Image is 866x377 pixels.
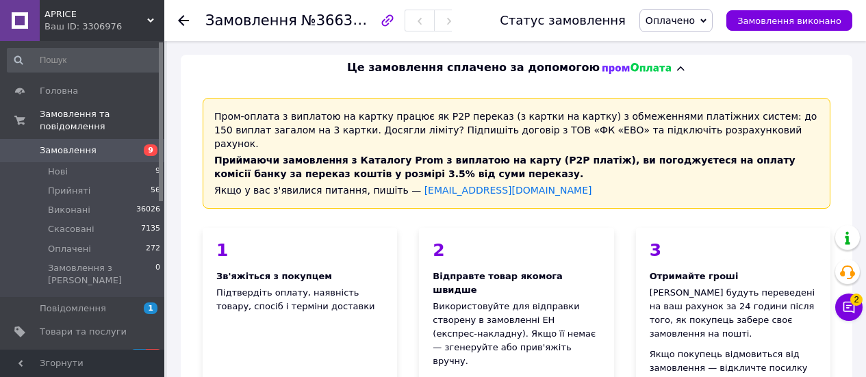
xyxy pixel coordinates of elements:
span: Замовлення та повідомлення [40,108,164,133]
span: 272 [146,243,160,255]
span: Товари та послуги [40,326,127,338]
div: Пром-оплата з виплатою на картку працює як P2P переказ (з картки на картку) з обмеженнями платіжн... [203,98,830,209]
span: 2 [850,294,863,306]
span: Замовлення [40,144,97,157]
button: Чат з покупцем2 [835,294,863,321]
span: 56 [151,185,160,197]
button: Замовлення виконано [726,10,852,31]
span: Оплачено [646,15,695,26]
div: [PERSON_NAME] будуть переведені на ваш рахунок за 24 години після того, як покупець забере своє з... [650,286,817,341]
span: Повідомлення [40,302,106,315]
span: Приймаючи замовлення з Каталогу Prom з виплатою на карту (Р2Р платіж), ви погоджуєтеся на оплату ... [214,155,795,179]
span: Відправте товар якомога швидше [433,271,563,295]
span: Замовлення [205,12,297,29]
span: 1 [144,302,157,314]
span: 0 [155,262,160,287]
div: 1 [216,242,383,259]
div: Ваш ID: 3306976 [44,21,164,33]
span: Прийняті [48,185,90,197]
div: Якщо у вас з'явилися питання, пишіть — [214,183,819,197]
span: 7135 [141,223,160,235]
div: 3 [650,242,817,259]
span: Головна [40,85,78,97]
span: Отримайте гроші [650,271,739,281]
span: 36026 [136,204,160,216]
span: 9 [155,166,160,178]
span: Це замовлення сплачено за допомогою [347,60,600,76]
span: Зв'яжіться з покупцем [216,271,332,281]
div: Використовуйте для відправки створену в замовленні ЕН (експрес-накладну). Якщо її немає — згенеру... [433,300,600,368]
span: APRICE [44,8,147,21]
span: 9 [144,144,157,156]
span: Виконані [48,204,90,216]
span: Скасовані [48,223,94,235]
div: Повернутися назад [178,14,189,27]
input: Пошук [7,48,162,73]
span: Замовлення з [PERSON_NAME] [48,262,155,287]
span: Замовлення виконано [737,16,841,26]
div: 2 [433,242,600,259]
span: Оплачені [48,243,91,255]
a: [EMAIL_ADDRESS][DOMAIN_NAME] [424,185,592,196]
span: №366314466 [301,12,398,29]
span: Нові [48,166,68,178]
div: Статус замовлення [500,14,626,27]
